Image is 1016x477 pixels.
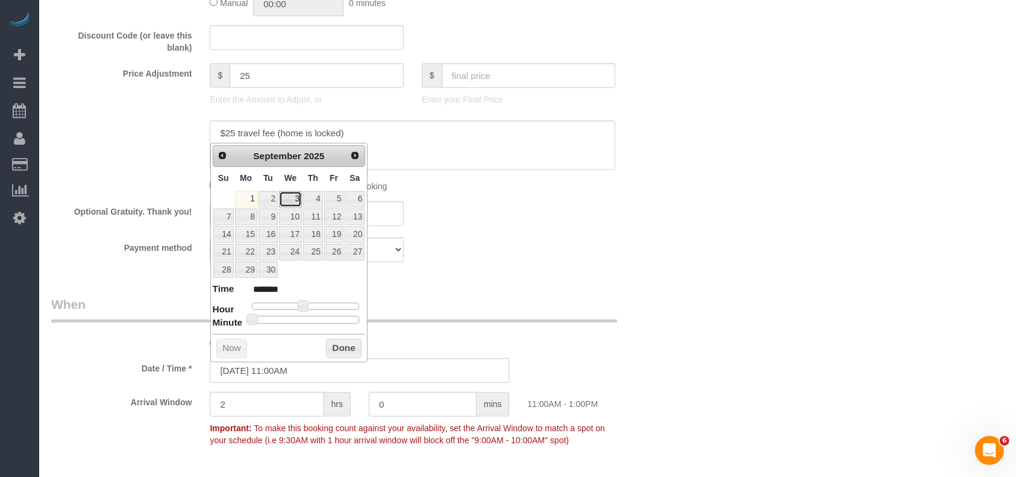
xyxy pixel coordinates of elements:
[279,191,302,207] a: 3
[216,339,247,358] button: Now
[235,209,257,225] a: 8
[350,173,360,183] span: Saturday
[422,93,615,106] p: Enter your Final Price
[235,191,257,207] a: 1
[975,436,1004,465] iframe: Intercom live chat
[308,173,318,183] span: Thursday
[324,226,343,242] a: 19
[303,226,323,242] a: 18
[213,226,234,242] a: 14
[215,147,231,164] a: Prev
[303,191,323,207] a: 4
[263,173,273,183] span: Tuesday
[259,191,278,207] a: 2
[324,244,343,261] a: 26
[235,262,257,278] a: 29
[326,339,362,358] button: Done
[347,147,364,164] a: Next
[42,358,201,374] label: Date / Time *
[42,63,201,80] label: Price Adjustment
[213,209,234,225] a: 7
[345,209,365,225] a: 13
[213,316,243,331] dt: Minute
[213,282,234,297] dt: Time
[442,63,616,88] input: final price
[279,226,302,242] a: 17
[210,358,509,383] input: MM/DD/YYYY HH:MM
[422,63,442,88] span: $
[235,244,257,261] a: 22
[330,173,338,183] span: Friday
[345,226,365,242] a: 20
[218,151,227,160] span: Prev
[259,262,278,278] a: 30
[7,12,31,29] img: Automaid Logo
[324,392,351,417] span: hrs
[42,392,201,408] label: Arrival Window
[210,63,230,88] span: $
[213,303,234,318] dt: Hour
[51,295,617,323] legend: When
[240,173,252,183] span: Monday
[284,173,297,183] span: Wednesday
[259,209,278,225] a: 9
[303,244,323,261] a: 25
[477,392,510,417] span: mins
[279,209,302,225] a: 10
[279,244,302,261] a: 24
[303,209,323,225] a: 11
[518,392,677,410] div: 11:00AM - 1:00PM
[304,151,324,161] span: 2025
[42,25,201,54] label: Discount Code (or leave this blank)
[213,244,234,261] a: 21
[259,244,278,261] a: 23
[235,226,257,242] a: 15
[210,423,604,445] span: To make this booking count against your availability, set the Arrival Window to match a spot on y...
[218,173,229,183] span: Sunday
[253,151,301,161] span: September
[259,226,278,242] a: 16
[324,209,343,225] a: 12
[1000,436,1009,446] span: 6
[42,238,201,254] label: Payment method
[213,262,234,278] a: 28
[350,151,360,160] span: Next
[345,244,365,261] a: 27
[42,201,201,218] label: Optional Gratuity. Thank you!
[345,191,365,207] a: 6
[210,423,251,433] strong: Important:
[324,191,343,207] a: 5
[210,93,403,106] p: Enter the Amount to Adjust, or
